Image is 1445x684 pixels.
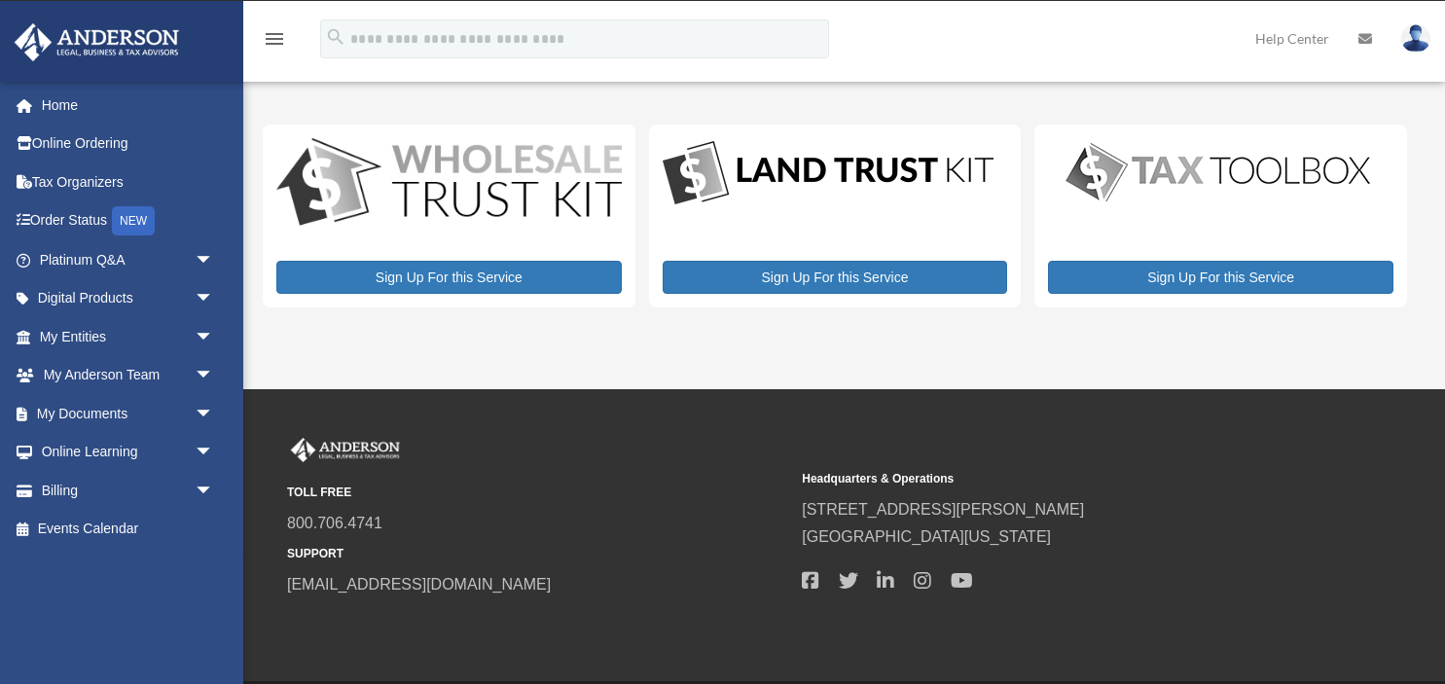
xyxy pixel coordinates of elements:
a: My Entitiesarrow_drop_down [14,317,243,356]
a: [STREET_ADDRESS][PERSON_NAME] [802,501,1084,518]
a: Digital Productsarrow_drop_down [14,279,234,318]
a: Sign Up For this Service [1048,261,1393,294]
a: menu [263,34,286,51]
img: taxtoolbox_new-1.webp [1048,138,1389,206]
div: NEW [112,206,155,235]
a: Platinum Q&Aarrow_drop_down [14,240,243,279]
i: menu [263,27,286,51]
a: Online Learningarrow_drop_down [14,433,243,472]
i: search [325,26,346,48]
span: arrow_drop_down [195,317,234,357]
span: arrow_drop_down [195,433,234,473]
a: Events Calendar [14,510,243,549]
small: TOLL FREE [287,483,788,503]
a: My Documentsarrow_drop_down [14,394,243,433]
a: Sign Up For this Service [276,261,622,294]
img: User Pic [1401,24,1430,53]
a: Sign Up For this Service [663,261,1008,294]
small: Headquarters & Operations [802,469,1303,489]
span: arrow_drop_down [195,356,234,396]
span: arrow_drop_down [195,279,234,319]
img: WS-Trust-Kit-lgo-1.jpg [276,138,622,230]
a: My Anderson Teamarrow_drop_down [14,356,243,395]
a: Order StatusNEW [14,201,243,241]
small: SUPPORT [287,544,788,564]
a: [EMAIL_ADDRESS][DOMAIN_NAME] [287,576,551,593]
img: LandTrust_lgo-1.jpg [663,138,993,209]
a: Online Ordering [14,125,243,163]
a: 800.706.4741 [287,515,382,531]
img: Anderson Advisors Platinum Portal [9,23,185,61]
span: arrow_drop_down [195,394,234,434]
a: Tax Organizers [14,162,243,201]
a: Home [14,86,243,125]
a: [GEOGRAPHIC_DATA][US_STATE] [802,528,1051,545]
span: arrow_drop_down [195,240,234,280]
span: arrow_drop_down [195,471,234,511]
img: Anderson Advisors Platinum Portal [287,438,404,463]
a: Billingarrow_drop_down [14,471,243,510]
